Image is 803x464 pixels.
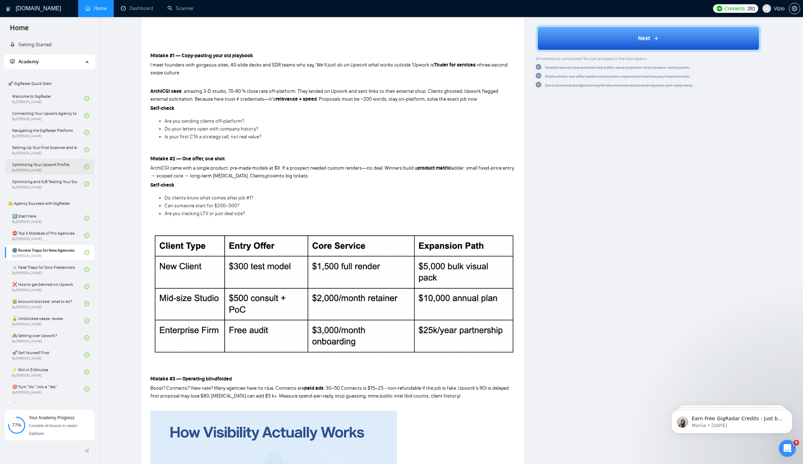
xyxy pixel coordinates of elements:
a: ☠️ Fatal Traps for Solo FreelancersBy[PERSON_NAME] [12,262,84,277]
span: Your Academy Progress [29,415,74,420]
strong: Mistake #1 — Copy-pasting your old playbook [150,53,253,59]
span: check-circle [84,250,89,255]
span: check-circle [84,130,89,135]
em: “We’ll just do on Upwork what works outside.” [315,62,413,68]
span: check-circle [84,96,89,101]
a: 💼 Always Close the Deal [12,398,84,414]
a: Navigating the GigRadar PlatformBy[PERSON_NAME] [12,125,84,140]
a: 1️⃣ Start HereBy[PERSON_NAME] [12,210,84,226]
a: 🔓 Unblocked cases: reviewBy[PERSON_NAME] [12,313,84,329]
span: check-circle [84,369,89,374]
strong: product matrix [417,165,450,171]
span: 🚀 GigRadar Quick Start [5,76,94,91]
span: 281 [747,5,755,12]
span: check-circle [84,233,89,238]
a: setting [789,6,800,11]
span: ArchiCGI came with a single product: pre-made models at $X. If a prospect needed custom renders—n... [150,165,417,171]
a: Setting Up Your First Scanner and Auto-BidderBy[PERSON_NAME] [12,142,84,158]
span: check-circle [84,113,89,118]
span: Do clients know what comes after job #1? [165,195,253,201]
iframe: Intercom live chat [779,440,796,457]
span: check-circle [84,284,89,289]
span: 9 [793,440,799,446]
a: Connecting Your Upwork Agency to GigRadarBy[PERSON_NAME] [12,108,84,123]
strong: Self-check [150,105,175,111]
span: Academy [10,59,39,65]
span: Draft a three-tier offer ladder (entry, core, expansion) that fits your main service. [545,74,690,79]
span: check-circle [84,267,89,272]
span: check-circle [84,318,89,323]
a: ❌ How to get banned on UpworkBy[PERSON_NAME] [12,279,84,294]
span: : 30–50 Connects is $15–25 - non-refundable if the job is fake. Upwork’s ROI is delayed: first pr... [150,385,510,399]
span: : amazing 3-D studio, 70-80 % close rate off-platform. They landed on Upwork and sent links to th... [150,88,498,102]
a: homeHome [85,5,107,11]
strong: paid ads [304,385,323,391]
span: Complete all lessons to master GigRadar. [29,424,77,436]
span: double-left [85,447,92,454]
span: check-circle [84,147,89,152]
span: check-circle [84,335,89,340]
strong: Self-check [150,182,175,188]
a: Welcome to GigRadarBy[PERSON_NAME] [12,91,84,106]
span: check-circle [84,164,89,169]
span: user [764,6,769,11]
span: Can someone start for $200–500? [165,203,239,209]
button: setting [789,3,800,14]
span: Academy [18,59,39,65]
span: Do your letters open with company history? [165,126,258,132]
span: check-circle [84,386,89,391]
a: searchScanner [167,5,194,11]
span: check-circle [536,73,541,79]
span: check-circle [84,181,89,186]
a: dashboardDashboard [121,5,153,11]
a: 😭 Account blocked: what to do?By[PERSON_NAME] [12,296,84,311]
span: three-second swipe culture. [150,62,508,76]
strong: Mistake #3 — Operating blindfolded [150,376,232,382]
a: 🌚 Rookie Traps for New AgenciesBy[PERSON_NAME] [12,245,84,260]
span: 77% [8,423,25,427]
span: All homework completed! You can proceed to the next lesson: [536,56,648,61]
span: into big tickets. [276,173,309,179]
iframe: Intercom notifications message [661,395,803,445]
span: Next [638,34,650,43]
a: Optimizing Your Upwork ProfileBy[PERSON_NAME] [12,159,84,175]
a: rocketGetting Started [10,42,52,48]
a: 🙈 Getting over Upwork?By[PERSON_NAME] [12,330,84,346]
span: I meet founders with gorgeous sites, 40-slide decks and SDR teams who say, [150,62,315,68]
span: 👑 Agency Success with GigRadar [5,196,94,210]
a: Optimizing and A/B Testing Your Scanner for Better ResultsBy[PERSON_NAME] [12,176,84,192]
span: Are you tracking LTV or just deal size? [165,210,245,217]
span: Boost? Connects? View-rate? Many agencies have no clue. Connects are [150,385,304,391]
span: fund-projection-screen [10,59,15,64]
strong: Mistake #2 — One offer, one shot [150,156,225,162]
strong: relevance + speed [275,96,317,102]
em: grow [265,173,276,179]
button: Next [536,25,761,52]
a: 🎯 Turn “No” into a “Yes”By[PERSON_NAME] [12,381,84,397]
span: Is your first CTA a strategy call, not real value? [165,134,261,140]
img: logo [6,3,11,15]
a: ⚡ Win in 5 MinutesBy[PERSON_NAME] [12,364,84,380]
strong: ArchiCGI case [150,88,182,94]
span: Are you sending clients off-platform? [165,118,244,124]
span: check-circle [536,64,541,70]
span: Rewrite one of your pitches into a 200-word, problem-first Upwork-native pitch. [545,65,690,70]
span: Set a Connects budget ceiling for the next two weeks and log cost-per-reply daily. [545,83,693,88]
span: check-circle [536,82,541,87]
a: ⛔ Top 3 Mistakes of Pro AgenciesBy[PERSON_NAME] [12,228,84,243]
strong: Tinder for services - [434,62,478,68]
span: ladder: small fixed-price entry → scoped core → long-term [MEDICAL_DATA]. Clients [150,165,514,179]
span: check-circle [84,216,89,221]
img: upwork-logo.png [717,6,722,11]
span: . Proposals must be ~200 words, stay on-platform, solve the exact job now. [317,96,478,102]
span: Home [4,23,34,38]
span: check-circle [84,301,89,306]
span: Upwork is [413,62,434,68]
a: 🚀 Sell Yourself FirstBy[PERSON_NAME] [12,347,84,363]
li: Getting Started [4,38,95,52]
